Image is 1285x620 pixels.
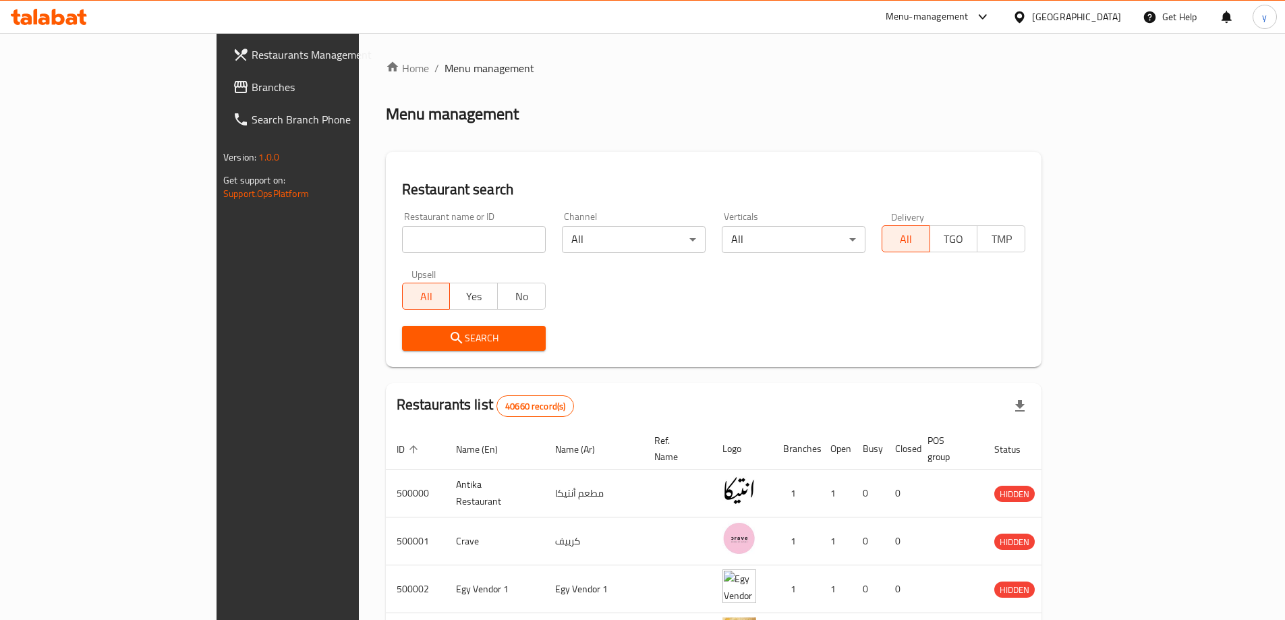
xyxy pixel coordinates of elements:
[445,60,534,76] span: Menu management
[994,534,1035,550] span: HIDDEN
[722,522,756,555] img: Crave
[820,428,852,470] th: Open
[449,283,498,310] button: Yes
[994,486,1035,502] span: HIDDEN
[772,565,820,613] td: 1
[886,9,969,25] div: Menu-management
[544,517,644,565] td: كرييف
[820,470,852,517] td: 1
[402,179,1025,200] h2: Restaurant search
[722,226,865,253] div: All
[772,428,820,470] th: Branches
[497,400,573,413] span: 40660 record(s)
[994,534,1035,550] div: HIDDEN
[503,287,540,306] span: No
[397,441,422,457] span: ID
[994,582,1035,598] span: HIDDEN
[222,103,431,136] a: Search Branch Phone
[455,287,492,306] span: Yes
[884,470,917,517] td: 0
[544,565,644,613] td: Egy Vendor 1
[852,428,884,470] th: Busy
[654,432,695,465] span: Ref. Name
[884,428,917,470] th: Closed
[712,428,772,470] th: Logo
[445,517,544,565] td: Crave
[884,565,917,613] td: 0
[884,517,917,565] td: 0
[1262,9,1267,24] span: y
[252,79,420,95] span: Branches
[445,565,544,613] td: Egy Vendor 1
[456,441,515,457] span: Name (En)
[223,148,256,166] span: Version:
[977,225,1025,252] button: TMP
[223,171,285,189] span: Get support on:
[562,226,706,253] div: All
[411,269,436,279] label: Upsell
[555,441,612,457] span: Name (Ar)
[820,565,852,613] td: 1
[852,470,884,517] td: 0
[497,283,546,310] button: No
[888,229,925,249] span: All
[402,326,546,351] button: Search
[397,395,575,417] h2: Restaurants list
[222,71,431,103] a: Branches
[891,212,925,221] label: Delivery
[772,517,820,565] td: 1
[402,283,451,310] button: All
[852,565,884,613] td: 0
[927,432,967,465] span: POS group
[386,103,519,125] h2: Menu management
[994,582,1035,598] div: HIDDEN
[852,517,884,565] td: 0
[434,60,439,76] li: /
[408,287,445,306] span: All
[252,111,420,128] span: Search Branch Phone
[722,474,756,507] img: Antika Restaurant
[936,229,973,249] span: TGO
[994,441,1038,457] span: Status
[930,225,978,252] button: TGO
[413,330,535,347] span: Search
[252,47,420,63] span: Restaurants Management
[1004,390,1036,422] div: Export file
[722,569,756,603] img: Egy Vendor 1
[258,148,279,166] span: 1.0.0
[223,185,309,202] a: Support.OpsPlatform
[772,470,820,517] td: 1
[544,470,644,517] td: مطعم أنتيكا
[222,38,431,71] a: Restaurants Management
[882,225,930,252] button: All
[820,517,852,565] td: 1
[402,226,546,253] input: Search for restaurant name or ID..
[445,470,544,517] td: Antika Restaurant
[1032,9,1121,24] div: [GEOGRAPHIC_DATA]
[386,60,1041,76] nav: breadcrumb
[983,229,1020,249] span: TMP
